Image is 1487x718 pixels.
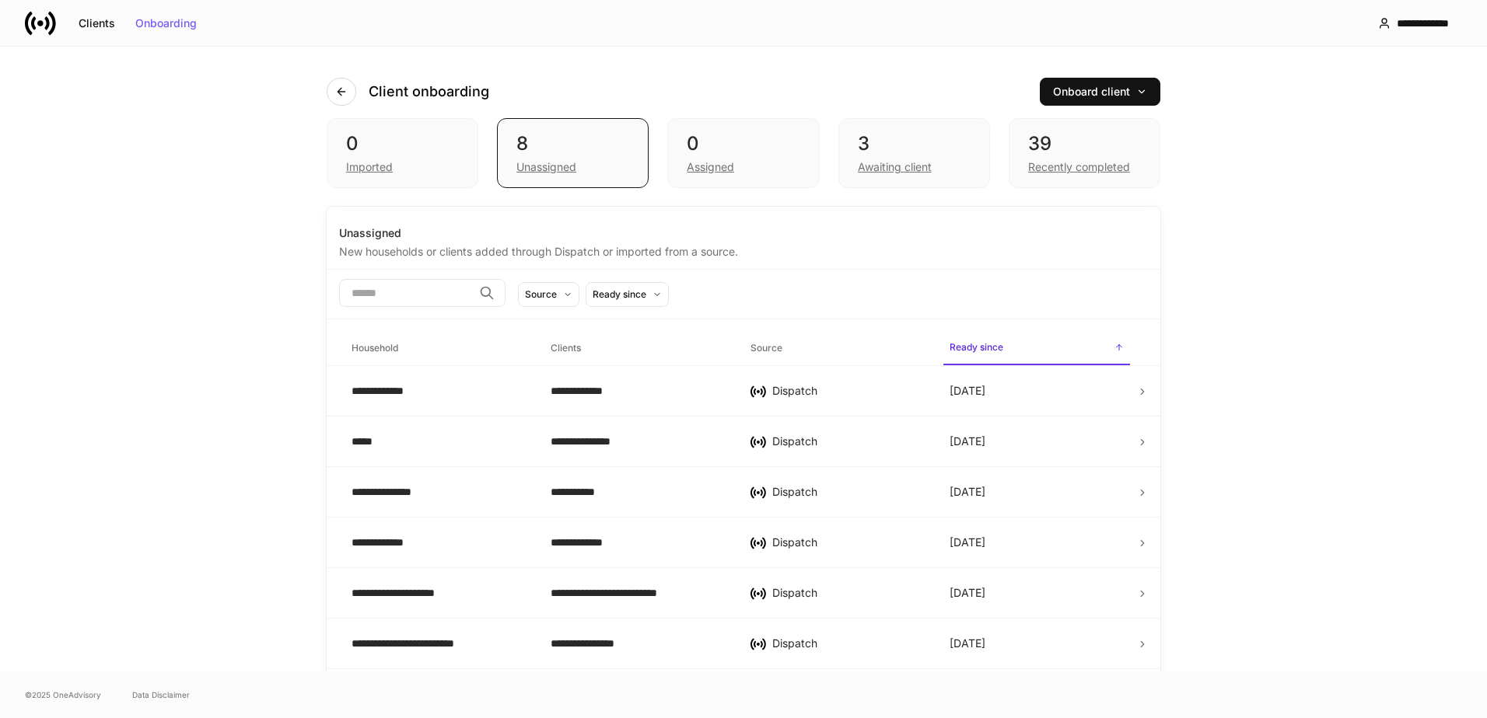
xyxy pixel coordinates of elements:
div: 8 [516,131,629,156]
button: Onboarding [125,11,207,36]
p: [DATE] [950,434,985,449]
div: Clients [79,18,115,29]
h6: Source [750,340,782,355]
p: [DATE] [950,585,985,601]
div: 3Awaiting client [838,118,990,188]
h6: Ready since [950,340,1003,354]
div: 0 [687,131,799,156]
p: [DATE] [950,535,985,550]
div: Ready since [593,287,646,301]
h6: Household [352,340,398,355]
button: Ready since [586,282,669,307]
a: Data Disclaimer [132,688,190,701]
span: Household [345,333,532,364]
div: Unassigned [516,159,576,175]
p: [DATE] [950,484,985,500]
div: 3 [858,131,971,156]
div: 8Unassigned [497,118,649,188]
span: Clients [544,333,731,364]
span: Source [744,333,931,364]
div: Onboarding [135,18,197,29]
p: [DATE] [950,636,985,651]
span: Ready since [943,332,1130,365]
div: Source [525,287,557,301]
div: Onboard client [1053,86,1147,97]
div: Dispatch [772,585,925,601]
div: Imported [346,159,393,175]
div: Assigned [687,159,734,175]
h6: Clients [551,340,581,355]
div: Unassigned [339,225,1148,241]
h4: Client onboarding [369,82,489,101]
div: 39Recently completed [1009,118,1160,188]
div: New households or clients added through Dispatch or imported from a source. [339,241,1148,260]
div: Dispatch [772,484,925,500]
div: Dispatch [772,636,925,651]
button: Source [518,282,579,307]
div: Dispatch [772,383,925,399]
div: 0Assigned [667,118,819,188]
div: Dispatch [772,535,925,550]
div: 0 [346,131,459,156]
span: © 2025 OneAdvisory [25,688,101,701]
div: Awaiting client [858,159,932,175]
div: 39 [1028,131,1141,156]
button: Onboard client [1040,78,1160,106]
div: Recently completed [1028,159,1130,175]
p: [DATE] [950,383,985,399]
div: Dispatch [772,434,925,449]
div: 0Imported [327,118,478,188]
button: Clients [68,11,125,36]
